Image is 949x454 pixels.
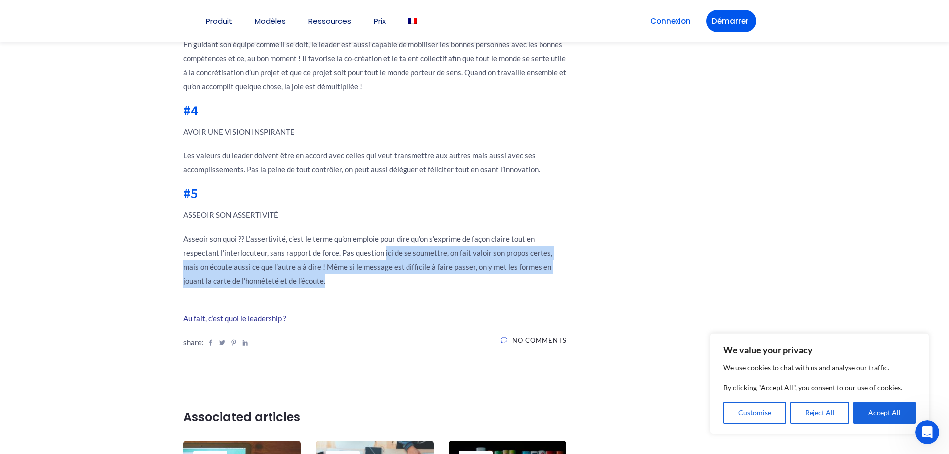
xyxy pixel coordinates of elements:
[183,210,278,219] b: ASSEOIR SON ASSERTIVITÉ
[512,336,567,344] span: No Comments
[723,382,916,394] p: By clicking "Accept All", you consent to our use of cookies.
[255,17,286,25] a: Modèles
[183,37,567,93] p: En guidant son équipe comme il se doit, le leader est aussi capable de mobiliser les bonnes perso...
[183,232,567,288] p: Asseoir son quoi ?? L’assertivité, c’est le terme qu’on emploie pour dire qu’on s’exprime de faço...
[723,362,916,374] p: We use cookies to chat with us and analyse our traffic.
[183,408,567,426] h2: Associated articles
[723,402,786,424] button: Customise
[853,402,916,424] button: Accept All
[723,344,916,356] p: We value your privacy
[790,402,850,424] button: Reject All
[308,17,351,25] a: Ressources
[501,335,567,358] a: No Comments
[183,127,295,136] b: AVOIR UNE VISION INSPIRANTE
[183,314,286,323] a: Au fait, c’est quoi le leadership ?
[915,420,939,444] iframe: Intercom live chat
[183,335,248,358] div: share:
[408,18,417,24] img: Français
[706,10,756,32] a: Démarrer
[374,17,386,25] a: Prix
[183,149,567,176] p: Les valeurs du leader doivent être en accord avec celles qui veut transmettre aux autres mais aus...
[645,10,696,32] a: Connexion
[183,103,567,117] h2: #4
[206,17,232,25] a: Produit
[183,186,567,200] h2: #5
